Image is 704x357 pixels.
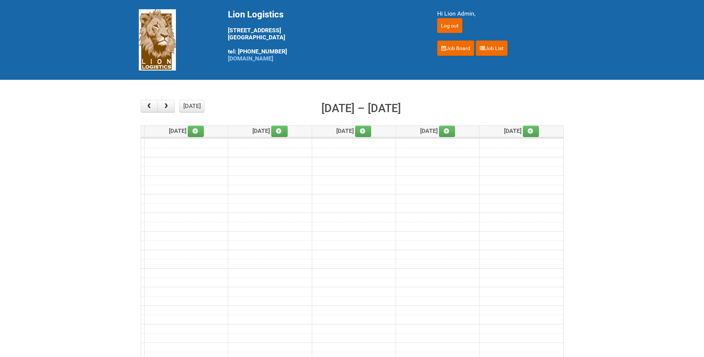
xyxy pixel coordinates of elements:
[228,9,419,62] div: [STREET_ADDRESS] [GEOGRAPHIC_DATA] tel: [PHONE_NUMBER]
[439,126,455,137] a: Add an event
[228,9,284,20] span: Lion Logistics
[437,18,462,33] input: Log out
[355,126,371,137] a: Add an event
[321,100,401,117] h2: [DATE] – [DATE]
[139,9,176,71] img: Lion Logistics
[271,126,288,137] a: Add an event
[252,127,288,134] span: [DATE]
[523,126,539,137] a: Add an event
[437,9,566,18] div: Hi Lion Admin,
[420,127,455,134] span: [DATE]
[504,127,539,134] span: [DATE]
[188,126,204,137] a: Add an event
[139,36,176,43] a: Lion Logistics
[476,40,508,56] a: Job List
[169,127,204,134] span: [DATE]
[336,127,371,134] span: [DATE]
[437,40,474,56] a: Job Board
[228,55,273,62] a: [DOMAIN_NAME]
[179,100,204,112] button: [DATE]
